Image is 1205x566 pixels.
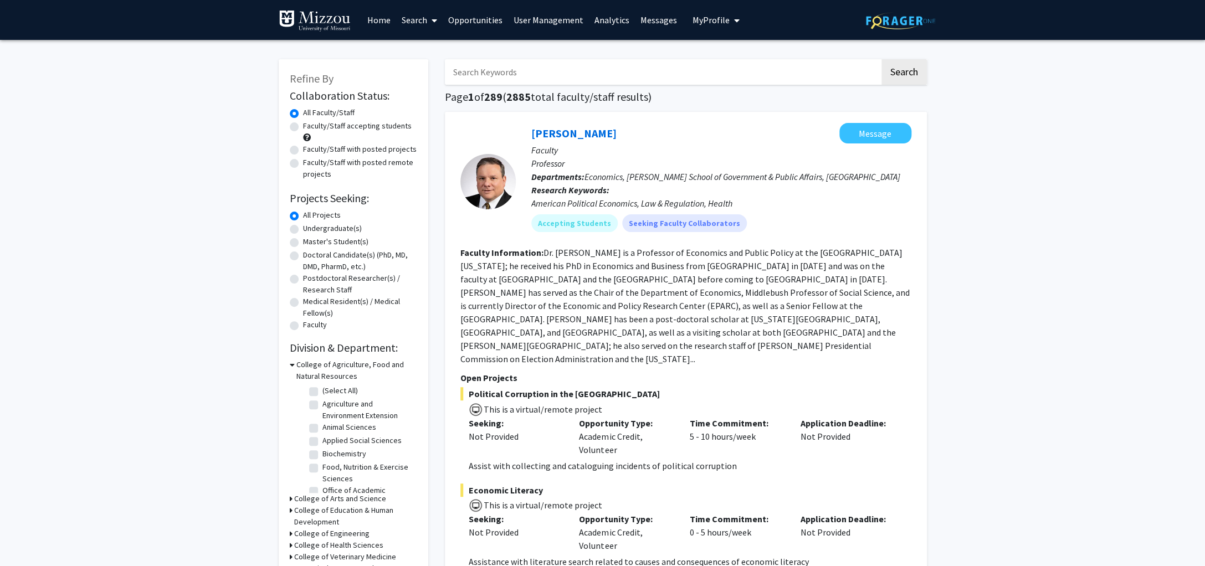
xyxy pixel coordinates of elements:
label: All Projects [303,209,341,221]
a: Analytics [589,1,635,39]
label: Applied Social Sciences [322,435,402,446]
div: 0 - 5 hours/week [681,512,792,552]
label: Biochemistry [322,448,366,460]
span: 1 [468,90,474,104]
div: American Political Economics, Law & Regulation, Health [531,197,911,210]
label: All Faculty/Staff [303,107,355,119]
span: My Profile [693,14,730,25]
span: Refine By [290,71,334,85]
label: Office of Academic Programs [322,485,414,508]
a: Messages [635,1,683,39]
h3: College of Health Sciences [294,539,383,551]
label: Doctoral Candidate(s) (PhD, MD, DMD, PharmD, etc.) [303,249,417,272]
p: Faculty [531,143,911,157]
p: Opportunity Type: [579,416,673,430]
p: Application Deadline: [801,512,895,526]
h3: College of Arts and Science [294,493,386,505]
p: Time Commitment: [690,512,784,526]
iframe: Chat [8,516,47,558]
span: Economics, [PERSON_NAME] School of Government & Public Affairs, [GEOGRAPHIC_DATA] [584,171,900,182]
p: Seeking: [469,416,563,430]
b: Research Keywords: [531,184,609,195]
label: Faculty [303,319,327,331]
span: 289 [484,90,502,104]
div: Not Provided [792,416,903,456]
label: (Select All) [322,385,358,397]
label: Food, Nutrition & Exercise Sciences [322,461,414,485]
div: Not Provided [469,526,563,539]
a: Search [396,1,443,39]
h3: College of Education & Human Development [294,505,417,528]
a: User Management [508,1,589,39]
mat-chip: Seeking Faculty Collaborators [622,214,747,232]
button: Search [881,59,927,85]
p: Time Commitment: [690,416,784,430]
label: Master's Student(s) [303,236,368,248]
input: Search Keywords [445,59,880,85]
label: Medical Resident(s) / Medical Fellow(s) [303,296,417,319]
a: Opportunities [443,1,508,39]
span: This is a virtual/remote project [483,500,602,511]
p: Professor [531,157,911,170]
h2: Division & Department: [290,341,417,354]
label: Agriculture and Environment Extension [322,398,414,421]
p: Opportunity Type: [579,512,673,526]
div: 5 - 10 hours/week [681,416,792,456]
div: Not Provided [792,512,903,552]
label: Faculty/Staff accepting students [303,120,412,132]
b: Departments: [531,171,584,182]
p: Seeking: [469,512,563,526]
p: Assist with collecting and cataloguing incidents of political corruption [469,459,911,472]
div: Not Provided [469,430,563,443]
label: Faculty/Staff with posted projects [303,143,417,155]
label: Animal Sciences [322,421,376,433]
div: Academic Credit, Volunteer [571,416,681,456]
label: Faculty/Staff with posted remote projects [303,157,417,180]
button: Message Jeff Milyo [839,123,911,143]
h2: Projects Seeking: [290,192,417,205]
p: Application Deadline: [801,416,895,430]
img: ForagerOne Logo [866,12,935,29]
mat-chip: Accepting Students [531,214,618,232]
h3: College of Veterinary Medicine [294,551,396,563]
h3: College of Agriculture, Food and Natural Resources [296,359,417,382]
h3: College of Engineering [294,528,370,539]
img: University of Missouri Logo [279,10,351,32]
div: Academic Credit, Volunteer [571,512,681,552]
span: Economic Literacy [460,483,911,497]
label: Postdoctoral Researcher(s) / Research Staff [303,272,417,296]
fg-read-more: Dr. [PERSON_NAME] is a Professor of Economics and Public Policy at the [GEOGRAPHIC_DATA][US_STATE... [460,247,910,364]
b: Faculty Information: [460,247,543,258]
span: Political Corruption in the [GEOGRAPHIC_DATA] [460,387,911,400]
span: This is a virtual/remote project [483,404,602,415]
span: 2885 [506,90,531,104]
p: Open Projects [460,371,911,384]
a: [PERSON_NAME] [531,126,617,140]
label: Undergraduate(s) [303,223,362,234]
h2: Collaboration Status: [290,89,417,102]
a: Home [362,1,396,39]
h1: Page of ( total faculty/staff results) [445,90,927,104]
